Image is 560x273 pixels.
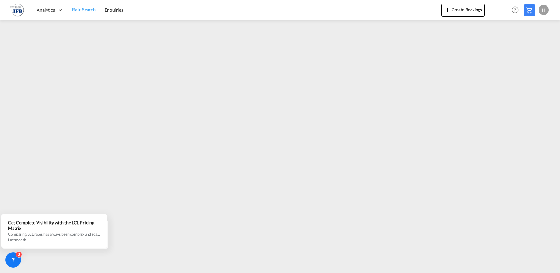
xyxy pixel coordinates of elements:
button: icon-plus 400-fgCreate Bookings [441,4,485,17]
div: Help [510,4,524,16]
span: Analytics [37,7,55,13]
md-icon: icon-plus 400-fg [444,6,452,13]
div: H [539,5,549,15]
span: Rate Search [72,7,96,12]
span: Enquiries [105,7,123,12]
img: b628ab10256c11eeb52753acbc15d091.png [10,3,24,17]
span: Help [510,4,521,15]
